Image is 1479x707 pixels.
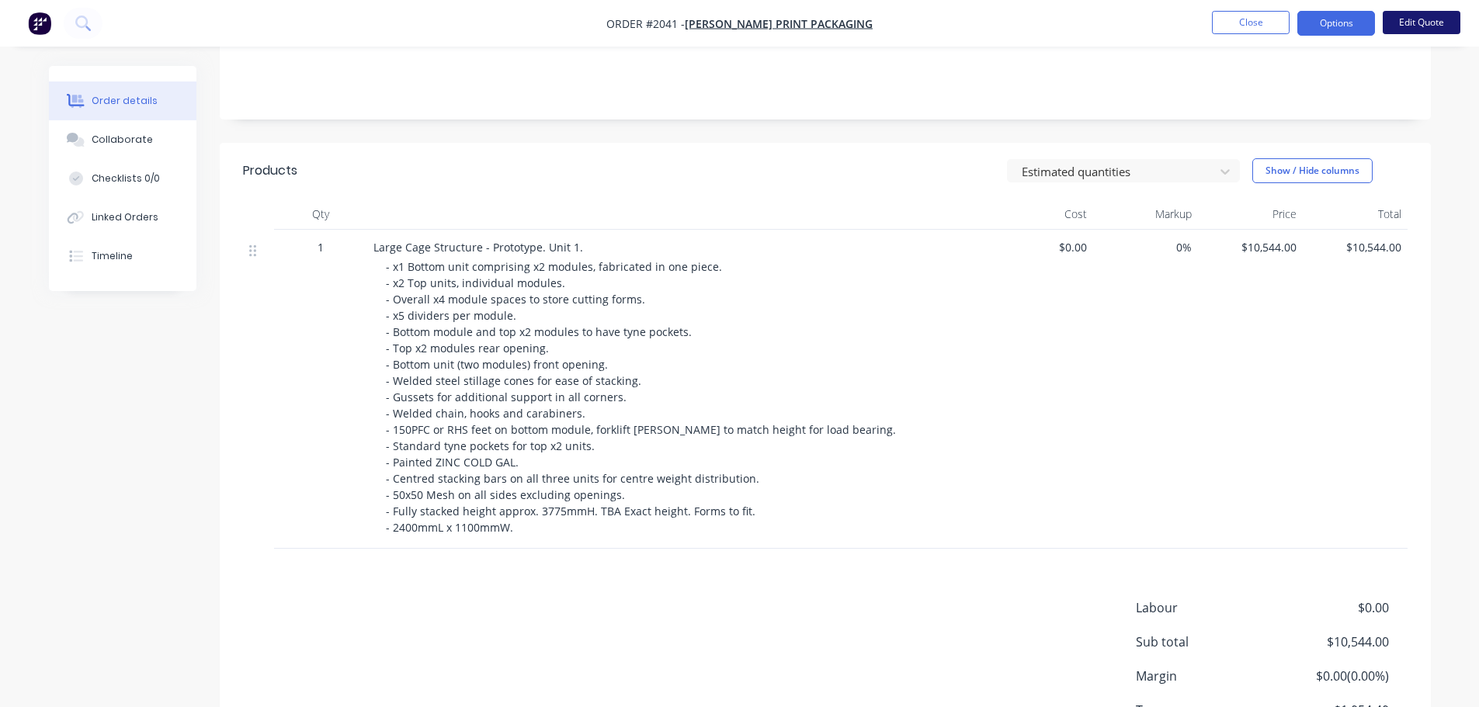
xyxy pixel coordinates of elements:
div: Price [1198,199,1303,230]
button: Edit Quote [1383,11,1460,34]
button: Close [1212,11,1290,34]
div: Timeline [92,249,133,263]
img: Factory [28,12,51,35]
span: - x1 Bottom unit comprising x2 modules, fabricated in one piece. - x2 Top units, individual modul... [386,259,899,535]
span: $0.00 ( 0.00 %) [1273,667,1388,685]
button: Linked Orders [49,198,196,237]
span: Large Cage Structure - Prototype. Unit 1. [373,240,583,255]
div: Linked Orders [92,210,158,224]
span: 1 [318,239,324,255]
div: Cost [988,199,1093,230]
a: [PERSON_NAME] Print Packaging [685,16,873,31]
div: Qty [274,199,367,230]
div: Total [1303,199,1408,230]
div: Products [243,161,297,180]
span: 0% [1099,239,1192,255]
button: Options [1297,11,1375,36]
button: Show / Hide columns [1252,158,1373,183]
span: Order #2041 - [606,16,685,31]
div: Checklists 0/0 [92,172,160,185]
span: $10,544.00 [1204,239,1297,255]
span: $10,544.00 [1273,632,1388,651]
button: Collaborate [49,120,196,159]
button: Timeline [49,237,196,276]
div: Markup [1093,199,1198,230]
div: Order details [92,94,158,108]
button: Checklists 0/0 [49,159,196,198]
div: Collaborate [92,133,153,147]
span: Labour [1136,598,1274,617]
span: $10,544.00 [1309,239,1401,255]
span: $0.00 [995,239,1087,255]
span: Margin [1136,667,1274,685]
span: $0.00 [1273,598,1388,617]
span: Sub total [1136,632,1274,651]
button: Order details [49,81,196,120]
